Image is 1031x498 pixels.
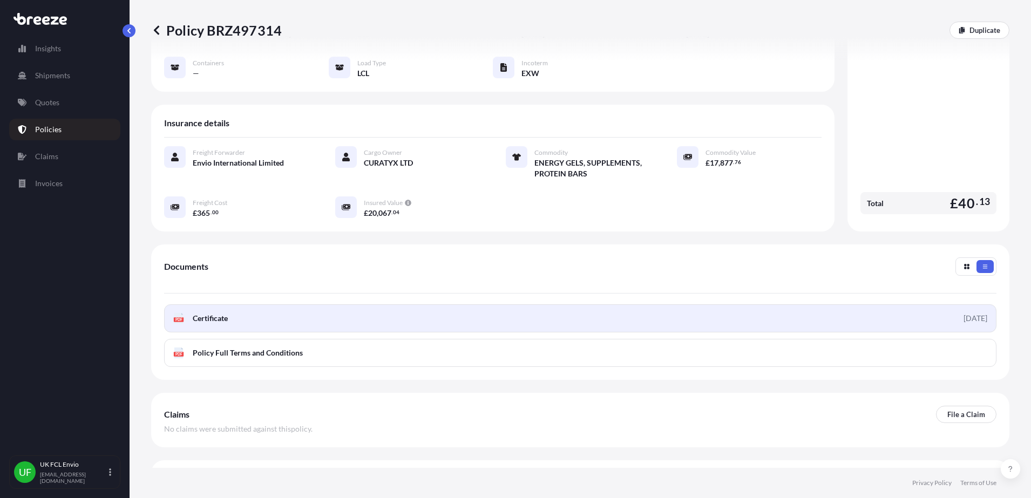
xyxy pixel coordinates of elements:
[193,313,228,324] span: Certificate
[378,209,391,217] span: 067
[40,471,107,484] p: [EMAIL_ADDRESS][DOMAIN_NAME]
[969,25,1000,36] p: Duplicate
[364,209,368,217] span: £
[164,424,313,434] span: No claims were submitted against this policy .
[867,198,884,209] span: Total
[193,209,197,217] span: £
[958,196,974,210] span: 40
[35,124,62,135] p: Policies
[735,160,741,164] span: 76
[391,210,392,214] span: .
[164,409,189,420] span: Claims
[733,160,734,164] span: .
[9,92,120,113] a: Quotes
[393,210,399,214] span: 04
[164,261,208,272] span: Documents
[9,119,120,140] a: Policies
[706,159,710,167] span: £
[718,159,720,167] span: ,
[979,199,990,205] span: 13
[193,68,199,79] span: —
[364,148,402,157] span: Cargo Owner
[949,22,1009,39] a: Duplicate
[35,97,59,108] p: Quotes
[950,196,958,210] span: £
[212,210,219,214] span: 00
[960,479,996,487] a: Terms of Use
[710,159,718,167] span: 17
[35,43,61,54] p: Insights
[35,70,70,81] p: Shipments
[936,406,996,423] a: File a Claim
[193,347,303,358] span: Policy Full Terms and Conditions
[720,159,733,167] span: 877
[40,460,107,469] p: UK FCL Envio
[175,318,182,322] text: PDF
[197,209,210,217] span: 365
[368,209,377,217] span: 20
[964,313,987,324] div: [DATE]
[357,68,369,79] span: LCL
[377,209,378,217] span: ,
[9,65,120,86] a: Shipments
[9,146,120,167] a: Claims
[9,38,120,59] a: Insights
[521,59,548,67] span: Incoterm
[912,479,952,487] a: Privacy Policy
[151,22,282,39] p: Policy BRZ497314
[164,465,996,490] div: Main Exclusions
[35,178,63,189] p: Invoices
[976,199,978,205] span: .
[706,148,756,157] span: Commodity Value
[193,158,284,168] span: Envio International Limited
[164,304,996,332] a: PDFCertificate[DATE]
[19,467,31,477] span: UF
[193,59,224,67] span: Containers
[164,339,996,367] a: PDFPolicy Full Terms and Conditions
[947,409,985,420] p: File a Claim
[534,148,568,157] span: Commodity
[9,173,120,194] a: Invoices
[534,158,651,179] span: ENERGY GELS, SUPPLEMENTS, PROTEIN BARS
[164,118,229,128] span: Insurance details
[357,59,386,67] span: Load Type
[521,68,539,79] span: EXW
[364,158,413,168] span: CURATYX LTD
[193,148,245,157] span: Freight Forwarder
[364,199,403,207] span: Insured Value
[193,199,227,207] span: Freight Cost
[211,210,212,214] span: .
[35,151,58,162] p: Claims
[175,352,182,356] text: PDF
